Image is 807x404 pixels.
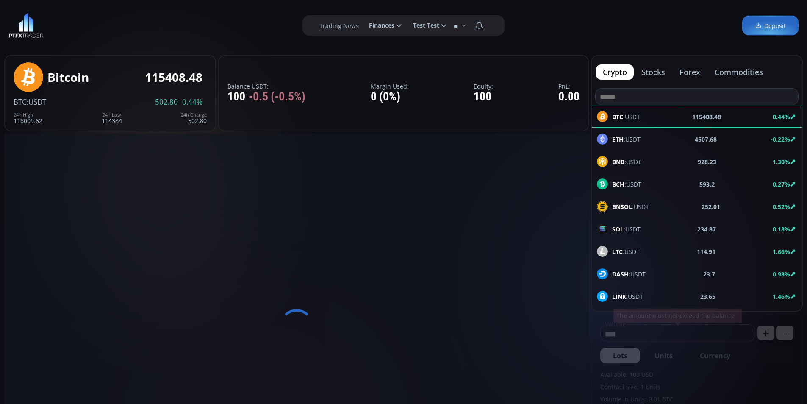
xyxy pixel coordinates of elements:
[612,135,624,143] b: ETH
[700,292,715,301] b: 23.65
[14,112,42,124] div: 116009.62
[699,180,715,189] b: 593.2
[612,270,629,278] b: DASH
[612,248,623,256] b: LTC
[612,292,643,301] span: :USDT
[612,158,624,166] b: BNB
[249,90,305,103] span: -0.5 (-0.5%)
[102,112,122,124] div: 114384
[673,64,707,80] button: forex
[703,270,715,279] b: 23.7
[596,64,634,80] button: crypto
[474,83,493,89] label: Equity:
[14,112,42,117] div: 24h High
[181,112,207,124] div: 502.80
[773,158,790,166] b: 1.30%
[771,135,790,143] b: -0.22%
[363,17,394,34] span: Finances
[773,225,790,233] b: 0.18%
[773,203,790,211] b: 0.52%
[612,180,624,188] b: BCH
[612,293,626,301] b: LINK
[371,83,409,89] label: Margin Used:
[47,71,89,84] div: Bitcoin
[102,112,122,117] div: 24h Low
[773,293,790,301] b: 1.46%
[14,97,27,107] span: BTC
[8,13,44,38] img: LOGO
[407,17,439,34] span: Test Test
[612,247,640,256] span: :USDT
[27,97,46,107] span: :USDT
[155,98,178,106] span: 502.80
[319,21,359,30] label: Trading News
[612,135,641,144] span: :USDT
[773,248,790,256] b: 1.66%
[697,247,715,256] b: 114.91
[227,83,305,89] label: Balance USDT:
[698,157,716,166] b: 928.23
[612,270,646,279] span: :USDT
[181,112,207,117] div: 24h Change
[695,135,717,144] b: 4507.68
[702,202,720,211] b: 252.01
[558,83,580,89] label: PnL:
[612,180,641,189] span: :USDT
[371,90,409,103] div: 0 (0%)
[558,90,580,103] div: 0.00
[612,203,632,211] b: BNSOL
[612,225,624,233] b: SOL
[182,98,202,106] span: 0.44%
[742,16,799,36] a: Deposit
[612,202,649,211] span: :USDT
[755,21,786,30] span: Deposit
[612,157,641,166] span: :USDT
[145,71,202,84] div: 115408.48
[635,64,672,80] button: stocks
[773,180,790,188] b: 0.27%
[697,225,716,234] b: 234.87
[773,270,790,278] b: 0.98%
[708,64,770,80] button: commodities
[227,90,305,103] div: 100
[474,90,493,103] div: 100
[612,225,641,234] span: :USDT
